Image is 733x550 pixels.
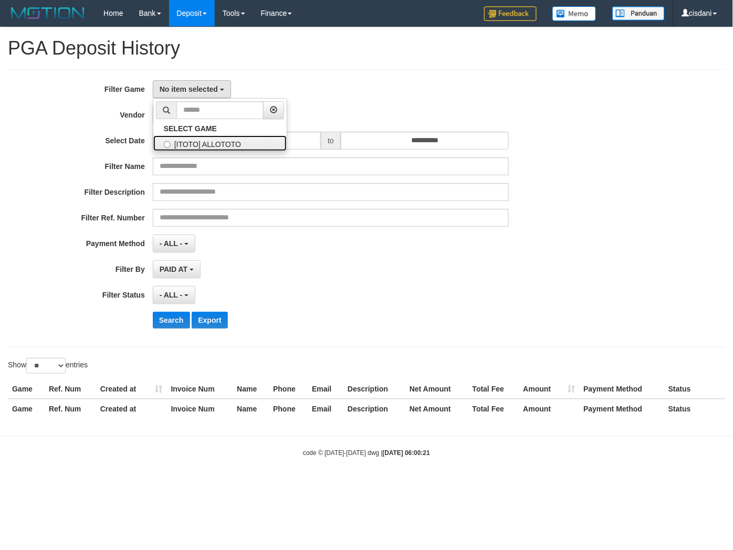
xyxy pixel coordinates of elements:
[303,449,430,457] small: code © [DATE]-[DATE] dwg |
[45,379,96,399] th: Ref. Num
[612,6,665,20] img: panduan.png
[153,260,201,278] button: PAID AT
[45,399,96,418] th: Ref. Num
[468,399,519,418] th: Total Fee
[308,399,343,418] th: Email
[321,132,341,150] span: to
[153,312,190,329] button: Search
[664,379,725,399] th: Status
[484,6,537,21] img: Feedback.jpg
[164,141,171,148] input: [ITOTO] ALLOTOTO
[96,379,167,399] th: Created at
[8,358,88,374] label: Show entries
[160,85,218,93] span: No item selected
[519,399,580,418] th: Amount
[153,80,231,98] button: No item selected
[405,379,468,399] th: Net Amount
[468,379,519,399] th: Total Fee
[269,399,308,418] th: Phone
[233,379,269,399] th: Name
[153,286,195,304] button: - ALL -
[579,399,664,418] th: Payment Method
[343,379,405,399] th: Description
[160,291,183,299] span: - ALL -
[308,379,343,399] th: Email
[160,239,183,248] span: - ALL -
[269,379,308,399] th: Phone
[167,379,233,399] th: Invoice Num
[192,312,227,329] button: Export
[579,379,664,399] th: Payment Method
[8,5,88,21] img: MOTION_logo.png
[167,399,233,418] th: Invoice Num
[343,399,405,418] th: Description
[160,265,187,273] span: PAID AT
[153,235,195,252] button: - ALL -
[233,399,269,418] th: Name
[8,399,45,418] th: Game
[405,399,468,418] th: Net Amount
[8,38,725,59] h1: PGA Deposit History
[153,135,287,151] label: [ITOTO] ALLOTOTO
[383,449,430,457] strong: [DATE] 06:00:21
[26,358,66,374] select: Showentries
[164,124,217,133] b: SELECT GAME
[664,399,725,418] th: Status
[96,399,167,418] th: Created at
[8,379,45,399] th: Game
[519,379,580,399] th: Amount
[153,122,287,135] a: SELECT GAME
[552,6,596,21] img: Button%20Memo.svg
